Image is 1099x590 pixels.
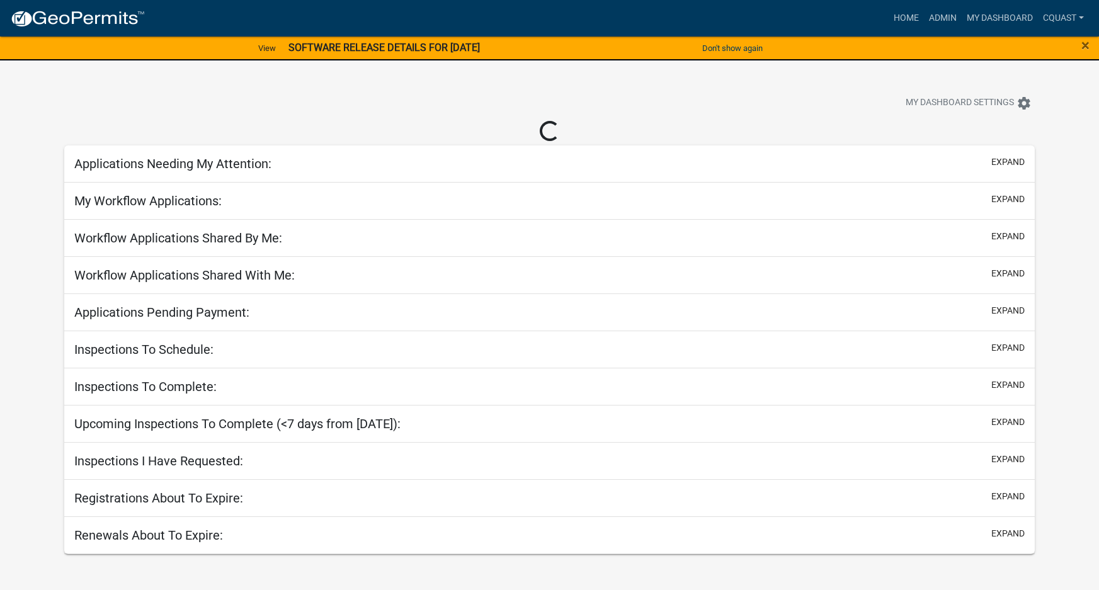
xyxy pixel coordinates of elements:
h5: Applications Pending Payment: [74,305,249,320]
h5: My Workflow Applications: [74,193,222,208]
h5: Inspections To Complete: [74,379,217,394]
button: expand [991,378,1025,392]
button: expand [991,416,1025,429]
i: settings [1016,96,1032,111]
a: My Dashboard [962,6,1038,30]
a: Home [889,6,924,30]
h5: Inspections To Schedule: [74,342,214,357]
a: cquast [1038,6,1089,30]
button: expand [991,341,1025,355]
a: Admin [924,6,962,30]
h5: Workflow Applications Shared With Me: [74,268,295,283]
button: expand [991,156,1025,169]
h5: Upcoming Inspections To Complete (<7 days from [DATE]): [74,416,401,431]
span: × [1081,37,1090,54]
button: Don't show again [697,38,768,59]
span: My Dashboard Settings [906,96,1014,111]
button: expand [991,490,1025,503]
button: Close [1081,38,1090,53]
button: expand [991,453,1025,466]
button: expand [991,267,1025,280]
h5: Registrations About To Expire: [74,491,243,506]
h5: Inspections I Have Requested: [74,453,243,468]
h5: Workflow Applications Shared By Me: [74,230,282,246]
button: My Dashboard Settingssettings [896,91,1042,115]
strong: SOFTWARE RELEASE DETAILS FOR [DATE] [288,42,480,54]
h5: Renewals About To Expire: [74,528,223,543]
button: expand [991,230,1025,243]
button: expand [991,304,1025,317]
button: expand [991,527,1025,540]
button: expand [991,193,1025,206]
a: View [253,38,281,59]
h5: Applications Needing My Attention: [74,156,271,171]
